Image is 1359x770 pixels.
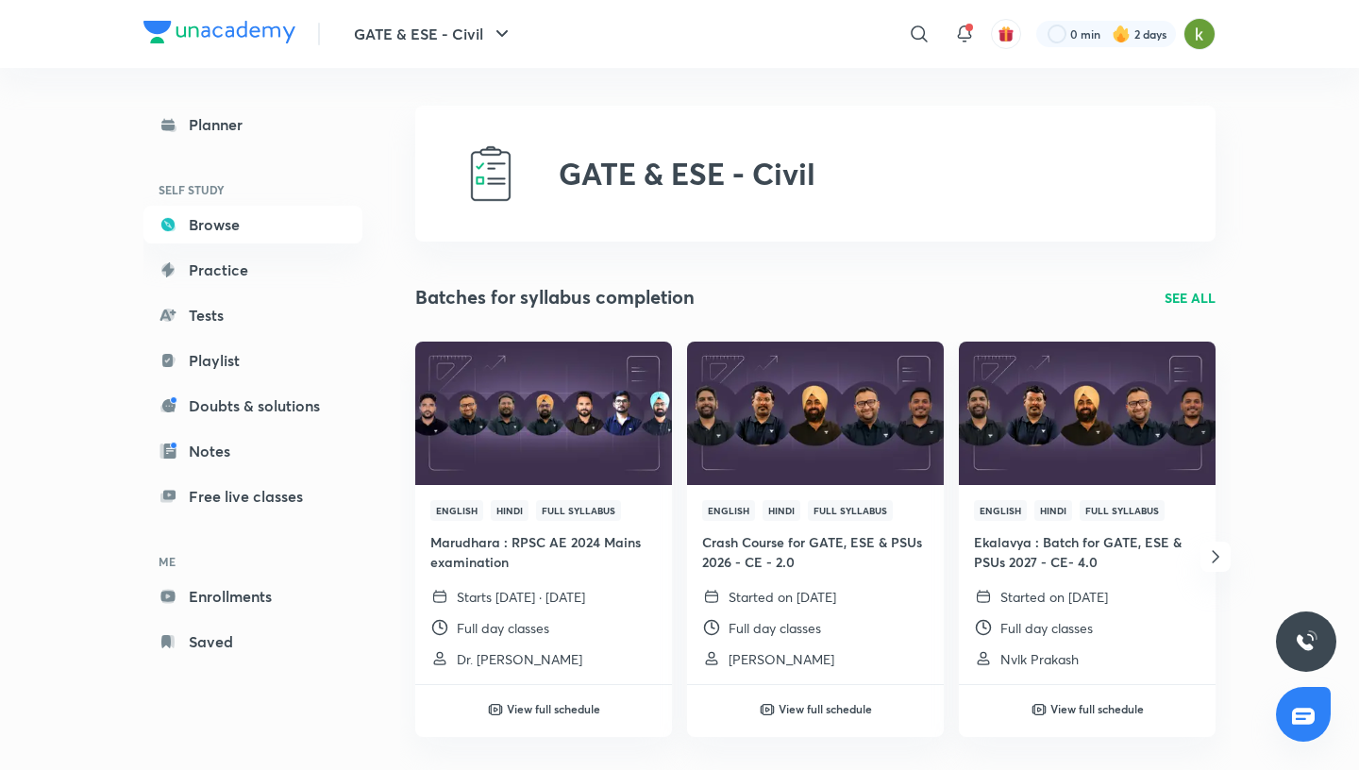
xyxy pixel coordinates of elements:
[143,21,295,43] img: Company Logo
[430,532,657,572] h4: Marudhara : RPSC AE 2024 Mains examination
[998,25,1015,42] img: avatar
[415,283,695,311] h2: Batches for syllabus completion
[974,532,1200,572] h4: Ekalavya : Batch for GATE, ESE & PSUs 2027 - CE- 4.0
[1032,702,1047,717] img: play
[143,432,362,470] a: Notes
[412,340,674,486] img: Thumbnail
[729,587,836,607] p: Started on [DATE]
[143,296,362,334] a: Tests
[143,174,362,206] h6: SELF STUDY
[143,21,295,48] a: Company Logo
[143,206,362,243] a: Browse
[536,500,621,521] span: Full Syllabus
[1183,18,1216,50] img: Piyush raj
[143,251,362,289] a: Practice
[1295,630,1317,653] img: ttu
[143,545,362,577] h6: ME
[684,340,946,486] img: Thumbnail
[461,143,521,204] img: GATE & ESE - Civil
[488,702,503,717] img: play
[457,618,549,638] p: Full day classes
[959,342,1216,684] a: ThumbnailEnglishHindiFull SyllabusEkalavya : Batch for GATE, ESE & PSUs 2027 - CE- 4.0Started on ...
[143,623,362,661] a: Saved
[729,618,821,638] p: Full day classes
[702,532,929,572] h4: Crash Course for GATE, ESE & PSUs 2026 - CE - 2.0
[457,649,582,669] p: Dr. Jaspal Singh
[702,500,755,521] span: English
[415,342,672,684] a: ThumbnailEnglishHindiFull SyllabusMarudhara : RPSC AE 2024 Mains examinationStarts [DATE] · [DATE...
[1000,587,1108,607] p: Started on [DATE]
[430,500,483,521] span: English
[808,500,893,521] span: Full Syllabus
[143,106,362,143] a: Planner
[1165,288,1216,308] a: SEE ALL
[687,342,944,684] a: ThumbnailEnglishHindiFull SyllabusCrash Course for GATE, ESE & PSUs 2026 - CE - 2.0Started on [DA...
[779,700,872,717] h6: View full schedule
[457,587,585,607] p: Starts [DATE] · [DATE]
[343,15,525,53] button: GATE & ESE - Civil
[1000,649,1079,669] p: Nvlk Prakash
[991,19,1021,49] button: avatar
[760,702,775,717] img: play
[1080,500,1165,521] span: Full Syllabus
[507,700,600,717] h6: View full schedule
[1112,25,1131,43] img: streak
[1050,700,1144,717] h6: View full schedule
[491,500,528,521] span: Hindi
[1034,500,1072,521] span: Hindi
[1000,618,1093,638] p: Full day classes
[974,500,1027,521] span: English
[559,156,815,192] h2: GATE & ESE - Civil
[956,340,1217,486] img: Thumbnail
[143,577,362,615] a: Enrollments
[729,649,834,669] p: Aman Raj
[763,500,800,521] span: Hindi
[143,342,362,379] a: Playlist
[143,477,362,515] a: Free live classes
[143,387,362,425] a: Doubts & solutions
